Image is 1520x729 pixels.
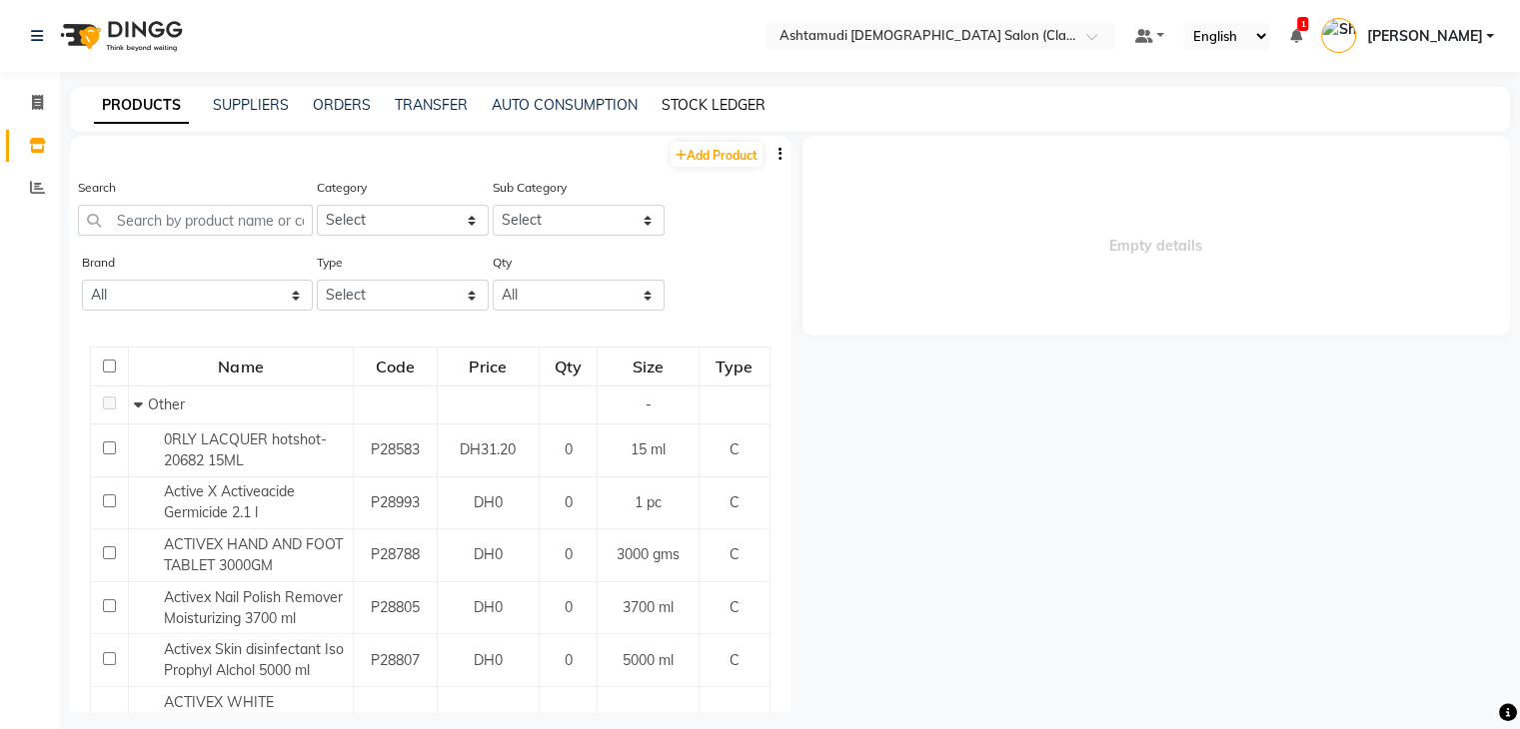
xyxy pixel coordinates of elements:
[623,651,674,669] span: 5000 ml
[1321,18,1356,53] img: Shilpa Anil
[317,179,367,197] label: Category
[371,651,420,669] span: P28807
[474,545,503,563] span: DH0
[493,254,512,272] label: Qty
[164,640,344,679] span: Activex Skin disinfectant Iso Prophyl Alchol 5000 ml
[623,598,674,616] span: 3700 ml
[565,440,573,458] span: 0
[565,598,573,616] span: 0
[51,8,188,64] img: logo
[617,545,680,563] span: 3000 gms
[164,535,343,574] span: ACTIVEX HAND AND FOOT TABLET 3000GM
[371,440,420,458] span: P28583
[1289,27,1301,45] a: 1
[313,96,371,114] a: ORDERS
[599,349,697,384] div: Size
[645,395,651,413] span: -
[213,96,289,114] a: SUPPLIERS
[474,493,503,511] span: DH0
[1297,17,1308,31] span: 1
[474,598,503,616] span: DH0
[492,96,638,114] a: AUTO CONSUMPTION
[148,395,185,413] span: Other
[474,651,503,669] span: DH0
[493,179,567,197] label: Sub Category
[701,349,768,384] div: Type
[635,493,662,511] span: 1 pc
[565,493,573,511] span: 0
[395,96,468,114] a: TRANSFER
[371,493,420,511] span: P28993
[164,430,327,469] span: 0RLY LACQUER hotshot- 20682 15ML
[164,588,343,627] span: Activex Nail Polish Remover Moisturizing 3700 ml
[82,254,115,272] label: Brand
[460,440,516,458] span: DH31.20
[134,395,148,413] span: Collapse Row
[541,349,596,384] div: Qty
[565,545,573,563] span: 0
[130,349,352,384] div: Name
[78,179,116,197] label: Search
[730,651,740,669] span: C
[371,545,420,563] span: P28788
[439,349,539,384] div: Price
[730,545,740,563] span: C
[730,493,740,511] span: C
[671,142,762,167] a: Add Product
[94,88,189,124] a: PRODUCTS
[355,349,436,384] div: Code
[164,482,295,521] span: Active X Activeacide Germicide 2.1 l
[317,254,343,272] label: Type
[662,96,765,114] a: STOCK LEDGER
[78,205,313,236] input: Search by product name or code
[371,598,420,616] span: P28805
[802,136,1511,336] span: Empty details
[631,440,666,458] span: 15 ml
[1366,26,1482,47] span: [PERSON_NAME]
[730,598,740,616] span: C
[730,440,740,458] span: C
[565,651,573,669] span: 0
